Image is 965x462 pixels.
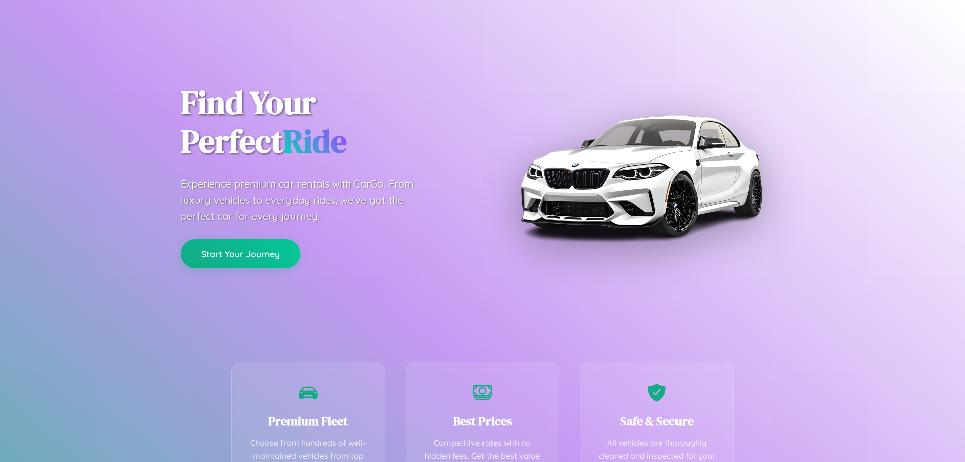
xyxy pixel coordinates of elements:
[181,176,432,224] p: Experience premium car rentals with CarGo. From luxury vehicles to everyday rides, we've got the ...
[247,413,370,429] h3: Premium Fleet
[595,413,718,429] h3: Safe & Secure
[181,83,467,161] h1: Find Your Perfect
[283,119,347,163] span: Ride
[515,50,766,302] img: Premium BMW car rental vehicle
[421,413,544,429] h3: Best Prices
[181,239,300,268] button: Start Your Journey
